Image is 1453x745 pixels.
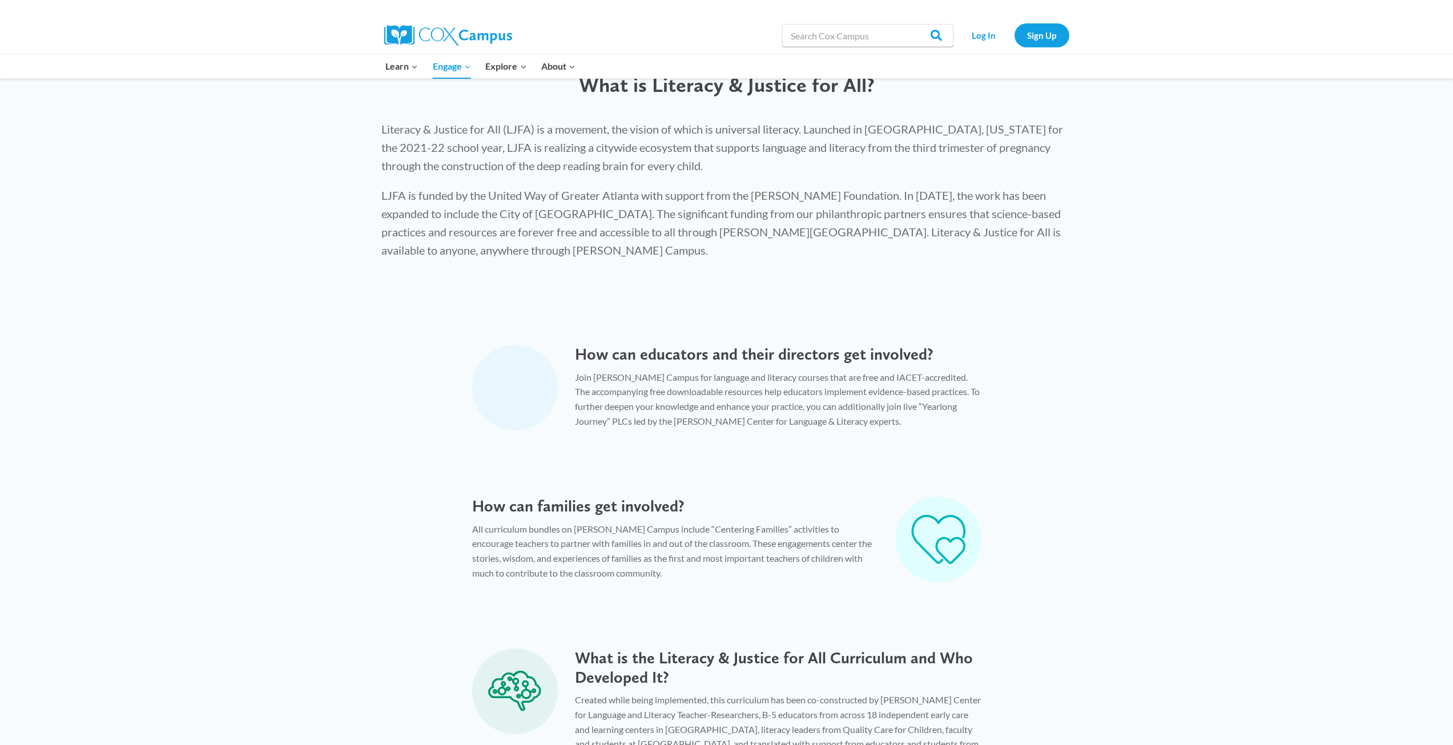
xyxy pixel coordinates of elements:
[379,54,583,78] nav: Primary Navigation
[425,54,478,78] button: Child menu of Engage
[575,649,981,687] h4: What is the Literacy & Justice for All Curriculum and Who Developed It?
[959,23,1069,47] nav: Secondary Navigation
[381,120,1072,175] p: Literacy & Justice for All (LJFA) is a movement, the vision of which is universal literacy. Launc...
[579,73,875,97] span: What is Literacy & Justice for All?
[472,522,879,580] p: All curriculum bundles on [PERSON_NAME] Campus include “Centering Families” activities to encoura...
[959,23,1009,47] a: Log In
[1015,23,1069,47] a: Sign Up
[384,25,512,46] img: Cox Campus
[782,24,953,47] input: Search Cox Campus
[575,345,981,364] h4: How can educators and their directors get involved?
[575,370,981,428] p: Join [PERSON_NAME] Campus for language and literacy courses that are free and IACET-accredited. T...
[478,54,534,78] button: Child menu of Explore
[379,54,426,78] button: Child menu of Learn
[534,54,583,78] button: Child menu of About
[472,497,879,516] h4: How can families get involved?
[381,186,1072,259] p: LJFA is funded by the United Way of Greater Atlanta with support from the [PERSON_NAME] Foundatio...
